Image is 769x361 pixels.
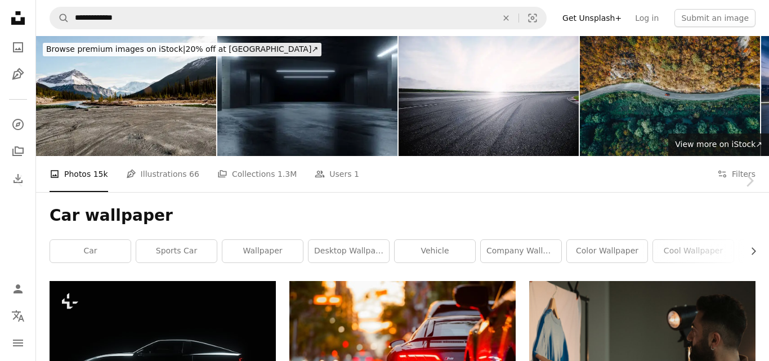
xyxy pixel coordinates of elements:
a: Users 1 [315,156,359,192]
a: Log in [628,9,665,27]
a: Log in / Sign up [7,278,29,300]
button: Search Unsplash [50,7,69,29]
a: Photos [7,36,29,59]
a: Illustrations [7,63,29,86]
a: Browse premium images on iStock|20% off at [GEOGRAPHIC_DATA]↗ [36,36,328,63]
img: empty dirt beach with traces against Canadian Rockies [36,36,216,156]
span: View more on iStock ↗ [675,140,762,149]
img: Road through the forest [580,36,760,156]
span: Browse premium images on iStock | [46,44,185,54]
a: wallpaper [222,240,303,262]
button: Filters [717,156,755,192]
a: desktop wallpaper [309,240,389,262]
img: Underground Sci Fi Concrete Cement Background Dark Reflective Showroom Parking White Lights Moder... [217,36,397,156]
button: Clear [494,7,518,29]
a: color wallpaper [567,240,647,262]
span: 66 [189,168,199,180]
span: 1.3M [278,168,297,180]
a: Collections 1.3M [217,156,297,192]
img: Empty Racing Track With Sunlight [399,36,579,156]
a: car [50,240,131,262]
a: Explore [7,113,29,136]
h1: Car wallpaper [50,206,755,226]
a: Illustrations 66 [126,156,199,192]
a: Next [730,127,769,235]
button: scroll list to the right [743,240,755,262]
a: Get Unsplash+ [556,9,628,27]
a: company wallpaper [481,240,561,262]
button: Visual search [519,7,546,29]
a: vehicle [395,240,475,262]
button: Menu [7,332,29,354]
button: Language [7,305,29,327]
span: 20% off at [GEOGRAPHIC_DATA] ↗ [46,44,318,54]
a: sports car [136,240,217,262]
a: cool wallpaper [653,240,734,262]
form: Find visuals sitewide [50,7,547,29]
a: View more on iStock↗ [668,133,769,156]
a: a car parked in the dark with its lights on [50,340,276,350]
button: Submit an image [674,9,755,27]
span: 1 [354,168,359,180]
